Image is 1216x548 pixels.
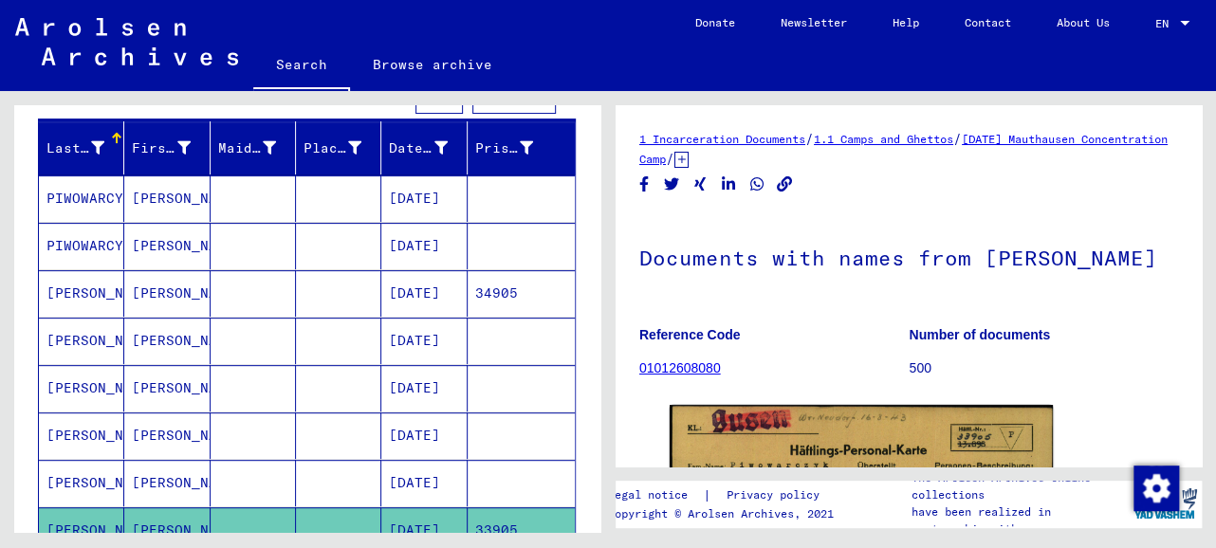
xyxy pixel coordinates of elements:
span: / [953,130,962,147]
mat-cell: [PERSON_NAME] [124,318,210,364]
button: Share on LinkedIn [719,173,739,196]
mat-cell: [PERSON_NAME] [124,412,210,459]
mat-cell: [PERSON_NAME] [39,412,124,459]
mat-cell: [PERSON_NAME] [124,270,210,317]
img: Arolsen_neg.svg [15,18,238,65]
mat-cell: [DATE] [381,175,467,222]
mat-cell: [PERSON_NAME] [39,460,124,506]
mat-header-cell: Maiden Name [211,121,296,174]
a: 1.1 Camps and Ghettos [814,132,953,146]
mat-cell: [DATE] [381,270,467,317]
mat-cell: [PERSON_NAME] [124,460,210,506]
p: 500 [910,358,1179,378]
div: Date of Birth [389,138,447,158]
p: Copyright © Arolsen Archives, 2021 [608,505,842,522]
mat-cell: [PERSON_NAME] [124,365,210,411]
mat-cell: PIWOWARCYK [39,223,124,269]
button: Share on Facebook [635,173,654,196]
a: Browse archive [350,42,515,87]
div: Last Name [46,138,104,158]
mat-cell: PIWOWARCYK [39,175,124,222]
div: First Name [132,138,190,158]
mat-cell: [DATE] [381,412,467,459]
p: The Arolsen Archives online collections [912,469,1129,503]
a: Privacy policy [711,485,842,505]
div: Last Name [46,133,128,163]
mat-cell: [PERSON_NAME] [39,365,124,411]
div: Place of Birth [304,138,361,158]
mat-header-cell: First Name [124,121,210,174]
b: Number of documents [910,327,1051,342]
img: yv_logo.png [1130,480,1201,527]
img: Change consent [1133,466,1179,511]
div: Prisoner # [475,133,557,163]
mat-header-cell: Date of Birth [381,121,467,174]
div: Maiden Name [218,138,276,158]
mat-cell: [DATE] [381,460,467,506]
a: Search [253,42,350,91]
mat-cell: [DATE] [381,223,467,269]
span: / [666,150,674,167]
div: Maiden Name [218,133,300,163]
button: Share on Xing [691,173,710,196]
button: Share on WhatsApp [747,173,767,196]
a: 1 Incarceration Documents [639,132,805,146]
span: / [805,130,814,147]
span: EN [1155,17,1176,30]
mat-cell: [PERSON_NAME] [39,318,124,364]
div: First Name [132,133,213,163]
p: have been realized in partnership with [912,503,1129,538]
a: Legal notice [608,485,703,505]
button: Copy link [775,173,795,196]
mat-header-cell: Prisoner # [468,121,575,174]
div: Prisoner # [475,138,533,158]
mat-cell: [DATE] [381,318,467,364]
a: 01012608080 [639,360,721,375]
div: Place of Birth [304,133,385,163]
b: Reference Code [639,327,741,342]
mat-cell: [DATE] [381,365,467,411]
button: Share on Twitter [662,173,682,196]
mat-header-cell: Place of Birth [296,121,381,174]
mat-cell: [PERSON_NAME] [124,223,210,269]
mat-header-cell: Last Name [39,121,124,174]
mat-cell: [PERSON_NAME] [39,270,124,317]
div: | [608,485,842,505]
mat-cell: [PERSON_NAME] [124,175,210,222]
mat-cell: 34905 [468,270,575,317]
h1: Documents with names from [PERSON_NAME] [639,214,1178,298]
div: Date of Birth [389,133,470,163]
